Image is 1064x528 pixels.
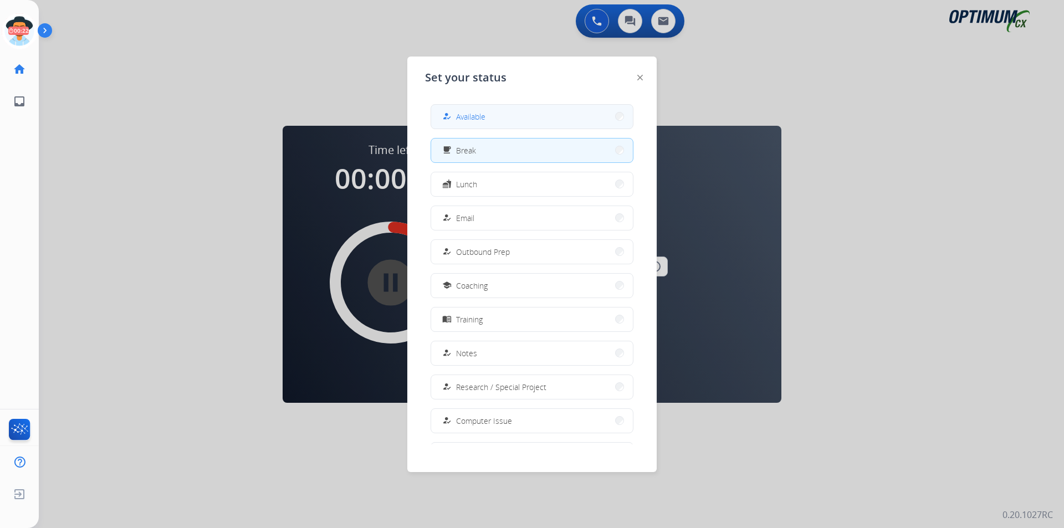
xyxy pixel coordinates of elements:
button: Internet Issue [431,443,633,467]
span: Set your status [425,70,507,85]
button: Email [431,206,633,230]
span: Email [456,212,474,224]
span: Training [456,314,483,325]
button: Notes [431,341,633,365]
mat-icon: fastfood [442,180,452,189]
mat-icon: home [13,63,26,76]
button: Break [431,139,633,162]
p: 0.20.1027RC [1002,508,1053,521]
span: Break [456,145,476,156]
button: Outbound Prep [431,240,633,264]
mat-icon: inbox [13,95,26,108]
span: Coaching [456,280,488,291]
mat-icon: how_to_reg [442,416,452,426]
span: Computer Issue [456,415,512,427]
span: Lunch [456,178,477,190]
span: Outbound Prep [456,246,510,258]
mat-icon: how_to_reg [442,348,452,358]
button: Computer Issue [431,409,633,433]
mat-icon: free_breakfast [442,146,452,155]
mat-icon: how_to_reg [442,247,452,257]
span: Research / Special Project [456,381,546,393]
mat-icon: how_to_reg [442,112,452,121]
img: close-button [637,75,643,80]
mat-icon: school [442,281,452,290]
span: Notes [456,347,477,359]
button: Lunch [431,172,633,196]
button: Training [431,307,633,331]
button: Coaching [431,274,633,298]
mat-icon: how_to_reg [442,213,452,223]
button: Research / Special Project [431,375,633,399]
mat-icon: menu_book [442,315,452,324]
button: Available [431,105,633,129]
span: Available [456,111,485,122]
mat-icon: how_to_reg [442,382,452,392]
